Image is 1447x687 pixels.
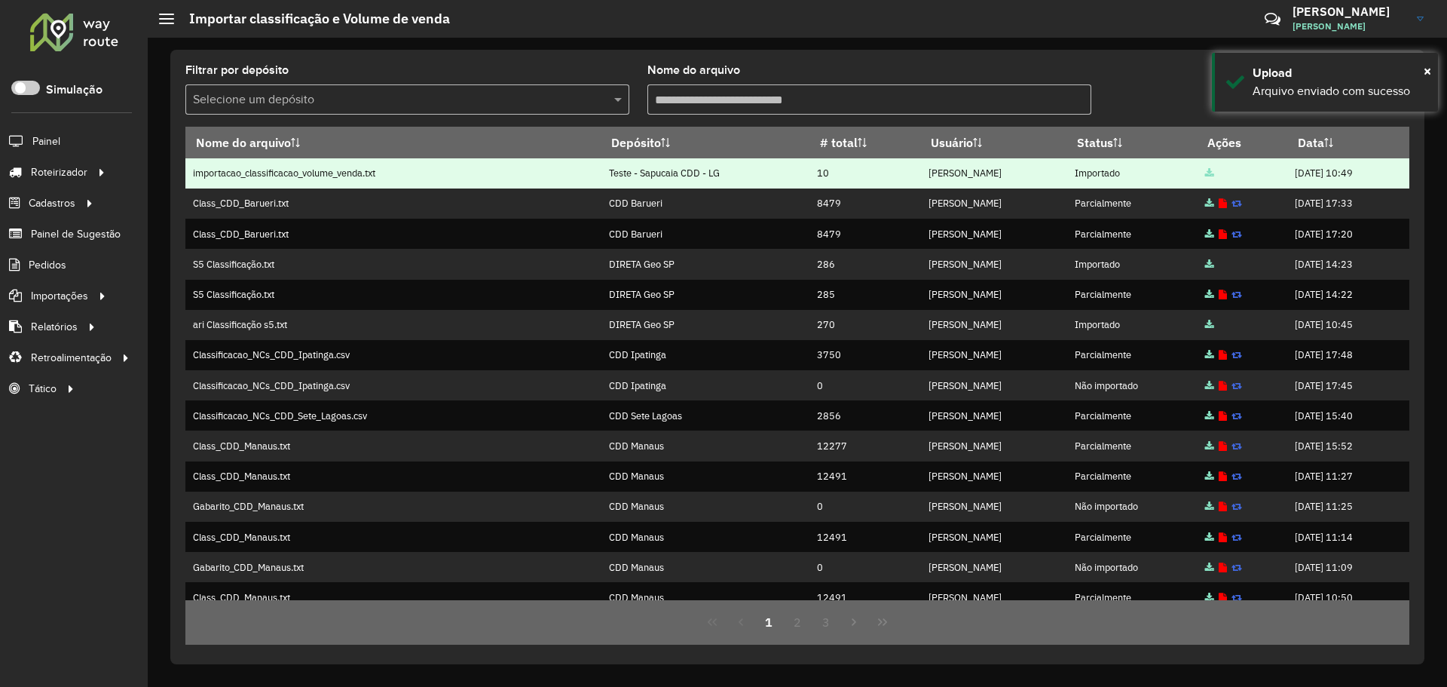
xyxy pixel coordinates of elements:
td: [PERSON_NAME] [920,400,1066,431]
td: [PERSON_NAME] [920,219,1066,249]
td: CDD Barueri [601,189,809,219]
button: 1 [754,608,783,636]
th: Ações [1198,127,1287,158]
a: Exibir log de erros [1219,288,1227,301]
button: Close [1424,60,1431,82]
td: S5 Classificação.txt [185,280,601,310]
a: Arquivo completo [1205,470,1214,483]
td: Parcialmente [1067,219,1198,249]
td: CDD Barueri [601,219,809,249]
td: [DATE] 14:22 [1287,280,1409,310]
a: Reimportar [1231,288,1242,301]
span: Relatórios [31,319,78,335]
td: Class_CDD_Barueri.txt [185,219,601,249]
td: Classificacao_NCs_CDD_Sete_Lagoas.csv [185,400,601,431]
th: Status [1067,127,1198,158]
td: 12277 [809,431,920,461]
td: [PERSON_NAME] [920,310,1066,340]
td: 8479 [809,189,920,219]
td: CDD Ipatinga [601,340,809,370]
td: Parcialmente [1067,189,1198,219]
th: Data [1287,127,1409,158]
h2: Importar classificação e Volume de venda [174,11,450,27]
th: Usuário [920,127,1066,158]
td: importacao_classificacao_volume_venda.txt [185,158,601,189]
span: Cadastros [29,195,75,211]
a: Contato Rápido [1256,3,1289,35]
label: Simulação [46,81,102,99]
button: Next Page [840,608,869,636]
td: [PERSON_NAME] [920,582,1066,612]
td: DIRETA Geo SP [601,280,809,310]
td: 12491 [809,462,920,492]
td: [DATE] 11:14 [1287,522,1409,552]
td: 270 [809,310,920,340]
td: Class_CDD_Barueri.txt [185,189,601,219]
td: Não importado [1067,492,1198,522]
td: [DATE] 17:20 [1287,219,1409,249]
span: Painel de Sugestão [31,226,121,242]
td: Parcialmente [1067,340,1198,370]
a: Arquivo completo [1205,409,1214,422]
td: Importado [1067,158,1198,189]
a: Arquivo completo [1205,440,1214,452]
button: 3 [812,608,840,636]
td: Parcialmente [1067,462,1198,492]
td: Class_CDD_Manaus.txt [185,462,601,492]
td: [PERSON_NAME] [920,370,1066,400]
td: Parcialmente [1067,582,1198,612]
a: Arquivo completo [1205,228,1214,241]
a: Reimportar [1231,470,1242,483]
td: CDD Manaus [601,462,809,492]
a: Exibir log de erros [1219,197,1227,210]
a: Reimportar [1231,440,1242,452]
td: Importado [1067,249,1198,279]
td: Teste - Sapucaia CDD - LG [601,158,809,189]
span: Retroalimentação [31,350,112,366]
td: 2856 [809,400,920,431]
td: [DATE] 10:49 [1287,158,1409,189]
td: Importado [1067,310,1198,340]
a: Exibir log de erros [1219,409,1227,422]
td: Classificacao_NCs_CDD_Ipatinga.csv [185,370,601,400]
label: Nome do arquivo [647,61,740,79]
button: 2 [783,608,812,636]
h3: [PERSON_NAME] [1293,5,1406,19]
td: [DATE] 17:48 [1287,340,1409,370]
a: Exibir log de erros [1219,440,1227,452]
td: [PERSON_NAME] [920,340,1066,370]
a: Arquivo completo [1205,379,1214,392]
a: Arquivo completo [1205,258,1214,271]
td: [DATE] 11:27 [1287,462,1409,492]
a: Arquivo completo [1205,531,1214,544]
td: [PERSON_NAME] [920,431,1066,461]
a: Arquivo completo [1205,167,1214,179]
span: × [1424,63,1431,79]
a: Exibir log de erros [1219,228,1227,241]
td: [DATE] 15:40 [1287,400,1409,431]
span: [PERSON_NAME] [1293,20,1406,33]
td: DIRETA Geo SP [601,310,809,340]
td: [DATE] 10:50 [1287,582,1409,612]
div: Arquivo enviado com sucesso [1253,82,1427,100]
a: Reimportar [1231,591,1242,604]
a: Reimportar [1231,500,1242,513]
span: Roteirizador [31,164,87,180]
button: Last Page [868,608,897,636]
a: Exibir log de erros [1219,500,1227,513]
td: [PERSON_NAME] [920,158,1066,189]
td: 10 [809,158,920,189]
td: DIRETA Geo SP [601,249,809,279]
td: CDD Manaus [601,522,809,552]
a: Reimportar [1231,409,1242,422]
th: # total [809,127,920,158]
a: Reimportar [1231,348,1242,361]
td: 285 [809,280,920,310]
td: [PERSON_NAME] [920,522,1066,552]
td: Parcialmente [1067,400,1198,431]
th: Nome do arquivo [185,127,601,158]
td: 3750 [809,340,920,370]
label: Filtrar por depósito [185,61,289,79]
td: Parcialmente [1067,431,1198,461]
td: [PERSON_NAME] [920,462,1066,492]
